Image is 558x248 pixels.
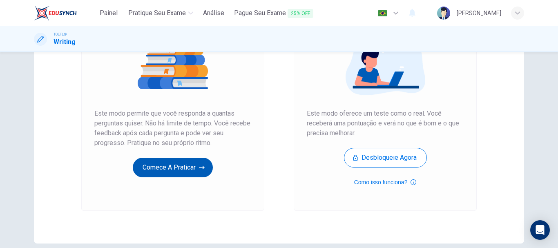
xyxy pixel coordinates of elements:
div: Open Intercom Messenger [530,220,550,240]
span: Análise [203,8,224,18]
span: Pague Seu Exame [234,8,313,18]
span: Painel [100,8,118,18]
img: Profile picture [437,7,450,20]
span: Este modo oferece um teste como o real. Você receberá uma pontuação e verá no que é bom e o que p... [307,109,464,138]
a: Painel [96,6,122,21]
div: [PERSON_NAME] [457,8,501,18]
span: Este modo permite que você responda a quantas perguntas quiser. Não há limite de tempo. Você rece... [94,109,251,148]
a: EduSynch logo [34,5,96,21]
button: Desbloqueie agora [344,148,427,168]
span: 25% OFF [288,9,313,18]
h1: Writing [54,37,76,47]
img: pt [377,10,388,16]
button: Pratique seu exame [125,6,196,20]
img: EduSynch logo [34,5,77,21]
button: Análise [200,6,228,20]
button: Pague Seu Exame25% OFF [231,6,317,21]
button: Como isso funciona? [354,177,417,187]
span: Pratique seu exame [128,8,186,18]
button: Painel [96,6,122,20]
a: Análise [200,6,228,21]
span: TOEFL® [54,31,67,37]
button: Comece a praticar [133,158,213,177]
